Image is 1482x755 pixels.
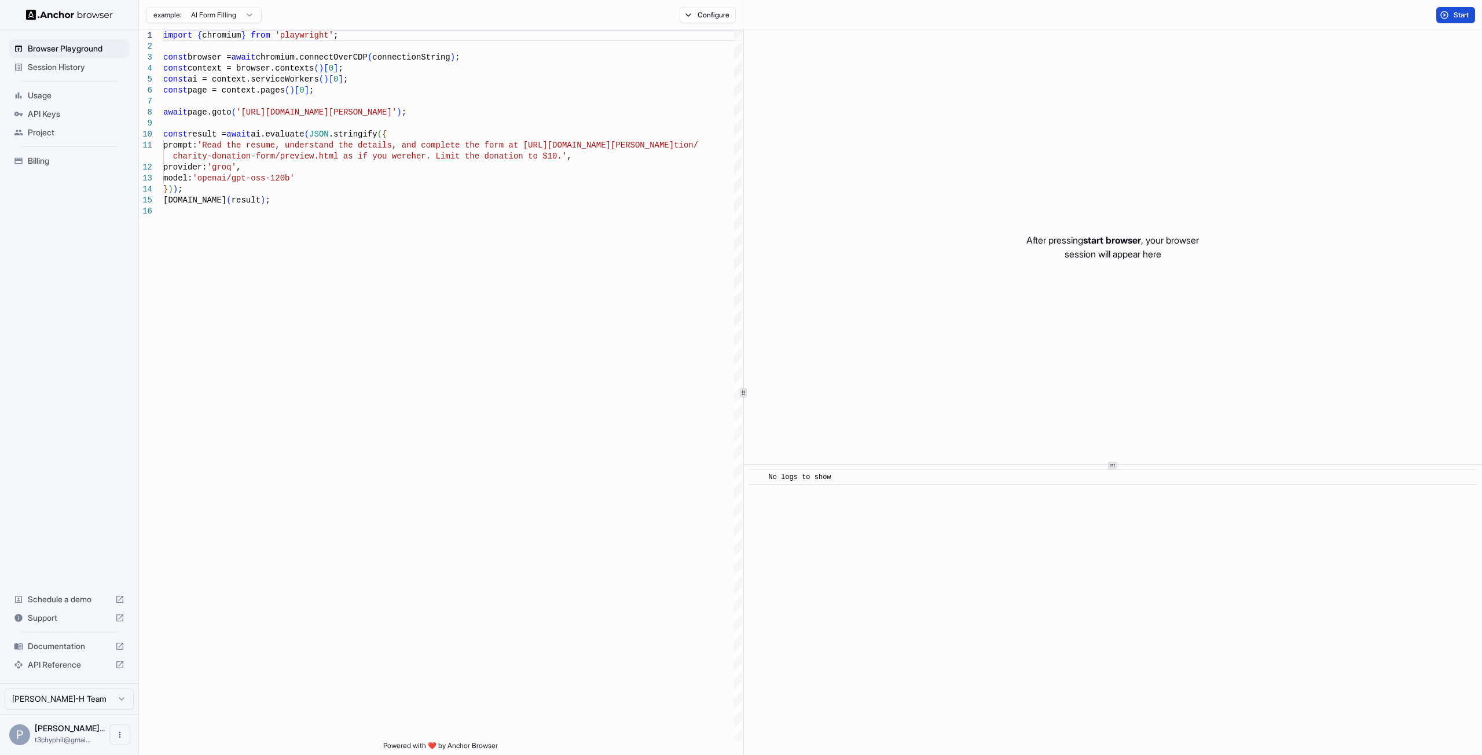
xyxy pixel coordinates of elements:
[163,141,197,150] span: prompt:
[9,58,129,76] div: Session History
[1026,233,1199,261] p: After pressing , your browser session will appear here
[329,64,333,73] span: 0
[168,185,173,194] span: )
[9,39,129,58] div: Browser Playground
[567,152,571,161] span: ,
[9,152,129,170] div: Billing
[109,724,130,745] button: Open menu
[139,41,152,52] div: 2
[139,129,152,140] div: 10
[383,741,498,755] span: Powered with ❤️ by Anchor Browser
[28,108,124,120] span: API Keys
[139,96,152,107] div: 7
[338,75,343,84] span: ]
[309,86,314,95] span: ;
[251,31,270,40] span: from
[226,196,231,205] span: (
[163,185,168,194] span: }
[1083,234,1141,246] span: start browser
[305,86,309,95] span: ]
[411,152,567,161] span: her. Limit the donation to $10.'
[28,594,111,605] span: Schedule a demo
[295,86,299,95] span: [
[324,75,328,84] span: )
[163,53,188,62] span: const
[275,31,333,40] span: 'playwright'
[139,85,152,96] div: 6
[188,108,232,117] span: page.goto
[9,724,30,745] div: P
[226,130,251,139] span: await
[188,130,226,139] span: result =
[197,141,441,150] span: 'Read the resume, understand the details, and comp
[261,196,265,205] span: )
[368,53,372,62] span: (
[139,74,152,85] div: 5
[139,63,152,74] div: 4
[139,184,152,195] div: 14
[256,53,368,62] span: chromium.connectOverCDP
[139,206,152,217] div: 16
[178,185,182,194] span: ;
[163,64,188,73] span: const
[28,659,111,671] span: API Reference
[188,53,232,62] span: browser =
[241,31,245,40] span: }
[188,86,285,95] span: page = context.pages
[455,53,460,62] span: ;
[26,9,113,20] img: Anchor Logo
[674,141,698,150] span: tion/
[9,637,129,655] div: Documentation
[35,735,91,744] span: t3chyphil@gmail.com
[397,108,401,117] span: )
[1454,10,1470,20] span: Start
[299,86,304,95] span: 0
[28,43,124,54] span: Browser Playground
[163,174,192,183] span: model:
[35,723,105,733] span: Phil Tomaselli-H
[173,152,412,161] span: charity-donation-form/preview.html as if you were
[163,108,188,117] span: await
[9,655,129,674] div: API Reference
[28,127,124,138] span: Project
[9,86,129,105] div: Usage
[754,472,760,483] span: ​
[163,163,207,172] span: provider:
[372,53,450,62] span: connectionString
[188,75,319,84] span: ai = context.serviceWorkers
[163,75,188,84] span: const
[163,86,188,95] span: const
[28,90,124,101] span: Usage
[333,64,338,73] span: ]
[188,64,314,73] span: context = browser.contexts
[324,64,328,73] span: [
[319,75,324,84] span: (
[285,86,289,95] span: (
[680,7,736,23] button: Configure
[343,75,348,84] span: ;
[139,107,152,118] div: 8
[9,590,129,609] div: Schedule a demo
[153,10,182,20] span: example:
[1436,7,1475,23] button: Start
[338,64,343,73] span: ;
[450,53,455,62] span: )
[441,141,674,150] span: lete the form at [URL][DOMAIN_NAME][PERSON_NAME]
[28,612,111,624] span: Support
[139,173,152,184] div: 13
[251,130,304,139] span: ai.evaluate
[9,105,129,123] div: API Keys
[139,52,152,63] div: 3
[139,195,152,206] div: 15
[314,64,318,73] span: (
[139,118,152,129] div: 9
[9,123,129,142] div: Project
[232,196,261,205] span: result
[197,31,202,40] span: {
[769,473,831,481] span: No logs to show
[333,31,338,40] span: ;
[192,174,294,183] span: 'openai/gpt-oss-120b'
[319,64,324,73] span: )
[377,130,382,139] span: (
[139,140,152,151] div: 11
